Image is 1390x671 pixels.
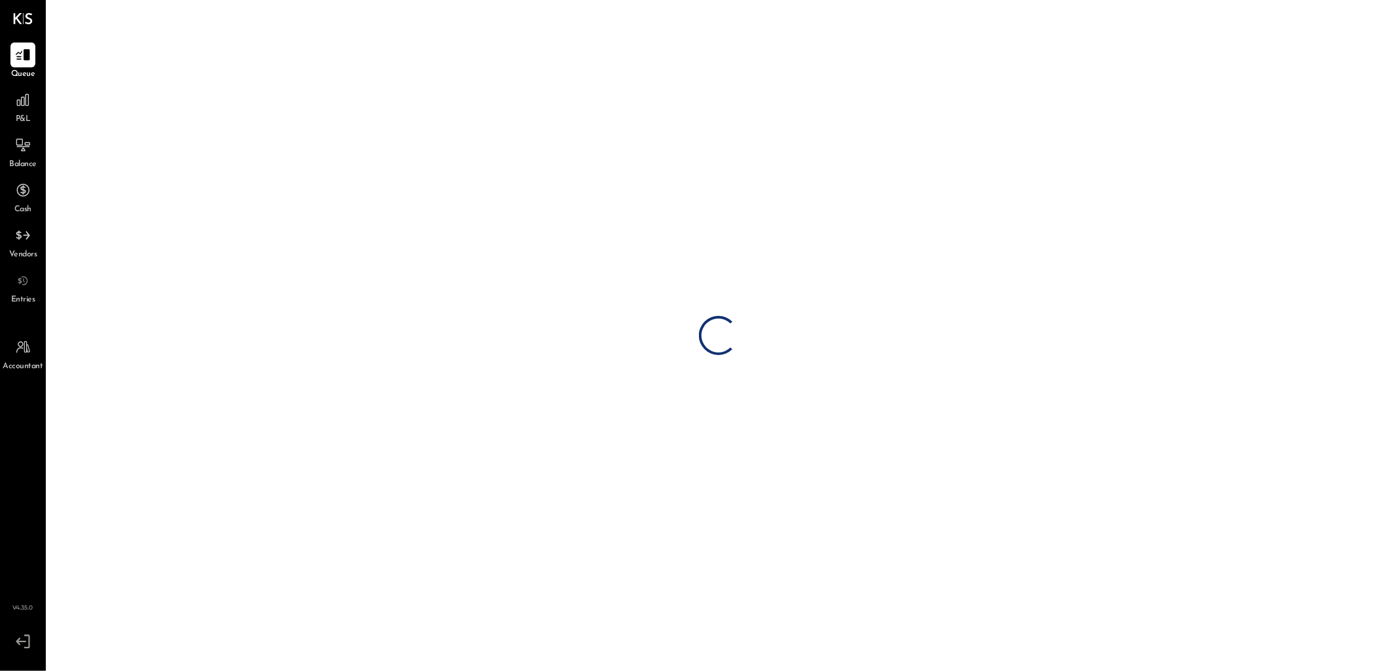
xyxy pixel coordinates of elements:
[1,43,45,80] a: Queue
[1,88,45,126] a: P&L
[14,204,31,216] span: Cash
[9,249,37,261] span: Vendors
[16,114,31,126] span: P&L
[11,69,35,80] span: Queue
[9,159,37,171] span: Balance
[1,335,45,373] a: Accountant
[11,294,35,306] span: Entries
[1,223,45,261] a: Vendors
[1,133,45,171] a: Balance
[1,178,45,216] a: Cash
[3,361,43,373] span: Accountant
[1,268,45,306] a: Entries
